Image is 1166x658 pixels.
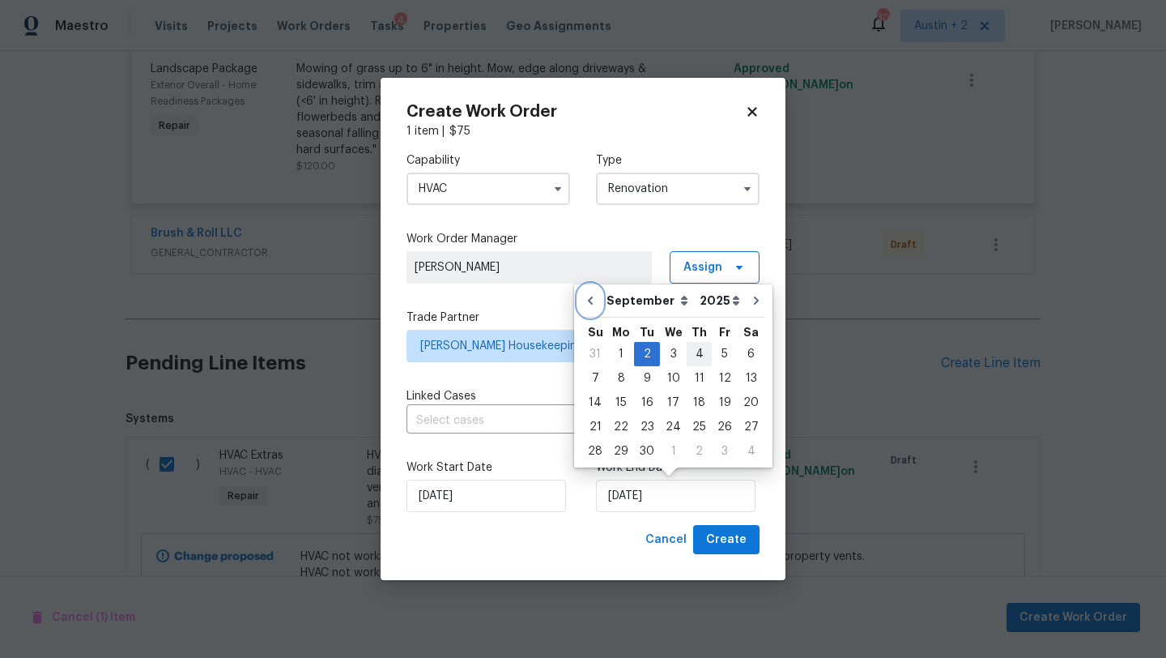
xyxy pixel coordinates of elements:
span: Create [706,530,747,550]
div: 16 [634,391,660,414]
button: Show options [548,179,568,199]
div: 5 [712,343,738,365]
input: M/D/YYYY [406,480,566,512]
div: Sun Sep 21 2025 [582,415,608,439]
div: 4 [738,440,764,463]
div: 8 [608,367,634,390]
button: Show options [738,179,757,199]
span: [PERSON_NAME] [415,259,644,276]
label: Capability [406,152,570,169]
div: 26 [712,416,738,438]
select: Month [602,288,696,313]
div: Fri Sep 05 2025 [712,342,738,366]
div: 31 [582,343,608,365]
div: Wed Sep 17 2025 [660,391,687,415]
div: 2 [634,343,660,365]
div: 30 [634,440,660,463]
div: Fri Oct 03 2025 [712,439,738,464]
div: Mon Sep 15 2025 [608,391,634,415]
div: Thu Sep 04 2025 [687,342,712,366]
input: Select... [406,173,570,205]
div: 24 [660,416,687,438]
abbr: Wednesday [665,327,683,338]
div: 6 [738,343,764,365]
div: Thu Sep 25 2025 [687,415,712,439]
div: Sat Sep 20 2025 [738,391,764,415]
div: Sat Oct 04 2025 [738,439,764,464]
div: Thu Sep 18 2025 [687,391,712,415]
div: Wed Sep 10 2025 [660,366,687,391]
div: Tue Sep 02 2025 [634,342,660,366]
div: 9 [634,367,660,390]
input: Select cases [406,408,714,434]
div: Fri Sep 26 2025 [712,415,738,439]
div: 29 [608,440,634,463]
div: 20 [738,391,764,414]
div: Sat Sep 27 2025 [738,415,764,439]
div: 28 [582,440,608,463]
div: 1 [660,440,687,463]
div: Sun Sep 14 2025 [582,391,608,415]
div: 3 [660,343,687,365]
div: Mon Sep 01 2025 [608,342,634,366]
div: Sat Sep 13 2025 [738,366,764,391]
div: Thu Sep 11 2025 [687,366,712,391]
div: 3 [712,440,738,463]
div: 2 [687,440,712,463]
div: Thu Oct 02 2025 [687,439,712,464]
div: 1 [608,343,634,365]
div: 21 [582,416,608,438]
div: Sun Sep 28 2025 [582,439,608,464]
abbr: Thursday [692,327,707,338]
div: 19 [712,391,738,414]
input: M/D/YYYY [596,480,755,512]
div: Tue Sep 23 2025 [634,415,660,439]
div: Wed Sep 03 2025 [660,342,687,366]
div: 23 [634,416,660,438]
div: 27 [738,416,764,438]
div: 25 [687,416,712,438]
span: [PERSON_NAME] Housekeeping Services - ATX-S [420,338,722,354]
abbr: Saturday [743,327,759,338]
button: Create [693,525,760,555]
label: Trade Partner [406,310,760,326]
span: Linked Cases [406,388,476,404]
div: Fri Sep 19 2025 [712,391,738,415]
div: Sun Aug 31 2025 [582,342,608,366]
span: $ 75 [449,126,470,137]
div: 7 [582,367,608,390]
div: Mon Sep 08 2025 [608,366,634,391]
abbr: Monday [612,327,630,338]
div: Mon Sep 29 2025 [608,439,634,464]
div: 4 [687,343,712,365]
label: Work Order Manager [406,231,760,247]
div: 17 [660,391,687,414]
span: Assign [683,259,722,276]
span: Cancel [645,530,687,550]
div: Tue Sep 09 2025 [634,366,660,391]
div: Mon Sep 22 2025 [608,415,634,439]
div: Wed Sep 24 2025 [660,415,687,439]
div: Sun Sep 07 2025 [582,366,608,391]
div: Tue Sep 30 2025 [634,439,660,464]
div: 22 [608,416,634,438]
button: Cancel [639,525,693,555]
label: Work Start Date [406,459,570,476]
label: Type [596,152,760,169]
button: Go to previous month [578,284,602,317]
input: Select... [596,173,760,205]
div: 12 [712,367,738,390]
abbr: Tuesday [640,327,654,338]
button: Go to next month [744,284,768,317]
div: 11 [687,367,712,390]
div: 14 [582,391,608,414]
div: 13 [738,367,764,390]
div: 10 [660,367,687,390]
select: Year [696,288,744,313]
div: 18 [687,391,712,414]
div: Fri Sep 12 2025 [712,366,738,391]
div: 15 [608,391,634,414]
div: Sat Sep 06 2025 [738,342,764,366]
div: Wed Oct 01 2025 [660,439,687,464]
h2: Create Work Order [406,104,745,120]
